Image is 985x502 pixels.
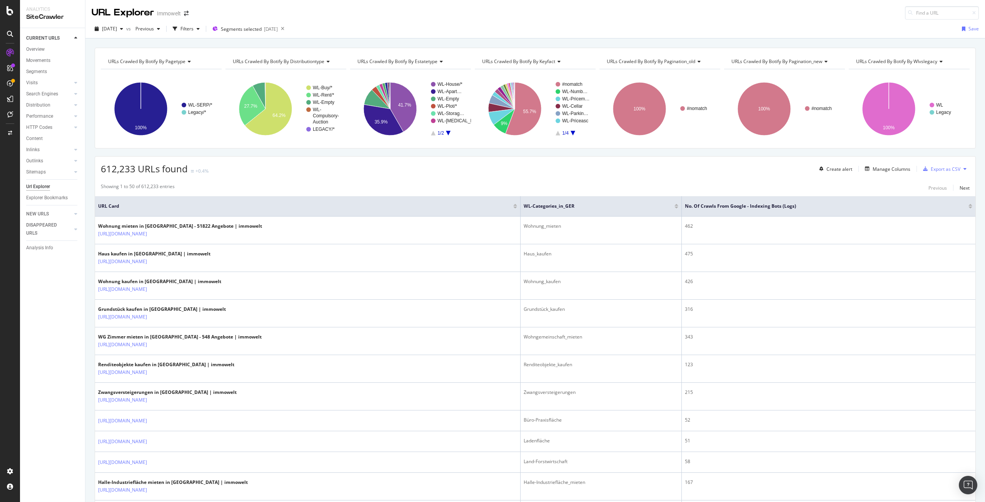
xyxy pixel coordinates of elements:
div: A chart. [350,75,471,142]
div: Content [26,135,43,143]
div: Outlinks [26,157,43,165]
svg: A chart. [724,75,845,142]
text: WL-Rent/* [313,92,334,98]
text: WL [936,102,943,108]
button: [DATE] [92,23,126,35]
div: Halle-Industriefläche mieten in [GEOGRAPHIC_DATA] | immowelt [98,479,248,486]
span: Previous [132,25,154,32]
a: [URL][DOMAIN_NAME] [98,486,147,494]
div: Distribution [26,101,50,109]
div: URL Explorer [92,6,154,19]
span: URLs Crawled By Botify By distributiontype [233,58,324,65]
a: [URL][DOMAIN_NAME] [98,459,147,466]
div: Save [968,25,979,32]
a: Content [26,135,80,143]
span: URLs Crawled By Botify By pagination_old [607,58,695,65]
div: Showing 1 to 50 of 612,233 entries [101,183,175,192]
a: Explorer Bookmarks [26,194,80,202]
div: Halle-Industriefläche_mieten [524,479,678,486]
span: Segments selected [221,26,262,32]
a: Visits [26,79,72,87]
div: Wohnung_mieten [524,223,678,230]
a: [URL][DOMAIN_NAME] [98,230,147,238]
text: WL-House/* [437,82,462,87]
div: 426 [685,278,972,285]
text: Compulsory- [313,113,339,118]
span: No. of Crawls from Google - Indexing Bots (Logs) [685,203,957,210]
text: #nomatch [562,82,583,87]
div: Zwangsversteigerungen [524,389,678,396]
svg: A chart. [849,75,970,142]
a: [URL][DOMAIN_NAME] [98,258,147,265]
text: WL-SERP/* [188,102,212,108]
div: Ladenfläche [524,437,678,444]
text: Legacy [936,110,951,115]
text: 64.2% [272,113,285,118]
span: WL-Categories_in_GER [524,203,663,210]
h4: URLs Crawled By Botify By pagination_old [605,55,713,68]
div: 215 [685,389,972,396]
span: 612,233 URLs found [101,162,188,175]
div: Wohngemeinschaft_mieten [524,334,678,340]
div: Overview [26,45,45,53]
a: [URL][DOMAIN_NAME] [98,396,147,404]
button: Next [960,183,970,192]
div: DISAPPEARED URLS [26,221,65,237]
div: Manage Columns [873,166,910,172]
text: LEGACY/* [313,127,335,132]
button: Create alert [816,163,852,175]
text: 1/4 [562,130,569,136]
span: URLs Crawled By Botify By keyfact [482,58,555,65]
text: WL-[MEDICAL_DATA]… [437,118,488,123]
a: [URL][DOMAIN_NAME] [98,313,147,321]
text: WL-Cellar [562,103,583,109]
button: Manage Columns [862,164,910,173]
div: Land-Forstwirtschaft [524,458,678,465]
a: DISAPPEARED URLS [26,221,72,237]
button: Segments selected[DATE] [209,23,278,35]
span: URLs Crawled By Botify By wlvslegacy [856,58,937,65]
div: WG Zimmer mieten in [GEOGRAPHIC_DATA] - 548 Angebote | immowelt [98,334,262,340]
div: Wohnung mieten in [GEOGRAPHIC_DATA] - 51822 Angebote | immowelt [98,223,262,230]
div: 58 [685,458,972,465]
div: arrow-right-arrow-left [184,11,189,16]
a: Url Explorer [26,183,80,191]
a: Analysis Info [26,244,80,252]
div: Create alert [826,166,852,172]
span: URLs Crawled By Botify By pagetype [108,58,185,65]
text: WL-Storag… [437,111,464,116]
text: WL-Empty [437,96,459,102]
h4: URLs Crawled By Botify By estatetype [356,55,464,68]
div: Sitemaps [26,168,46,176]
text: WL-Plot/* [437,103,457,109]
button: Save [959,23,979,35]
text: Auction [313,119,328,125]
div: Performance [26,112,53,120]
span: vs [126,25,132,32]
text: 27.7% [244,103,257,109]
button: Filters [170,23,203,35]
text: WL-Parkin… [562,111,588,116]
svg: A chart. [599,75,720,142]
a: Sitemaps [26,168,72,176]
h4: URLs Crawled By Botify By pagination_new [730,55,838,68]
text: 1/2 [437,130,444,136]
span: 2025 Aug. 22nd [102,25,117,32]
div: Grundstück kaufen in [GEOGRAPHIC_DATA] | immowelt [98,306,226,313]
button: Previous [132,23,163,35]
div: Export as CSV [931,166,960,172]
a: [URL][DOMAIN_NAME] [98,369,147,376]
div: Inlinks [26,146,40,154]
div: Zwangsversteigerungen in [GEOGRAPHIC_DATA] | immowelt [98,389,237,396]
a: [URL][DOMAIN_NAME] [98,417,147,425]
div: NEW URLS [26,210,49,218]
text: WL-Apart… [437,89,462,94]
a: HTTP Codes [26,123,72,132]
text: 100% [135,125,147,130]
div: Wohnung kaufen in [GEOGRAPHIC_DATA] | immowelt [98,278,221,285]
svg: A chart. [101,75,222,142]
a: CURRENT URLS [26,34,72,42]
text: WL-Empty [313,100,334,105]
text: 100% [633,106,645,112]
